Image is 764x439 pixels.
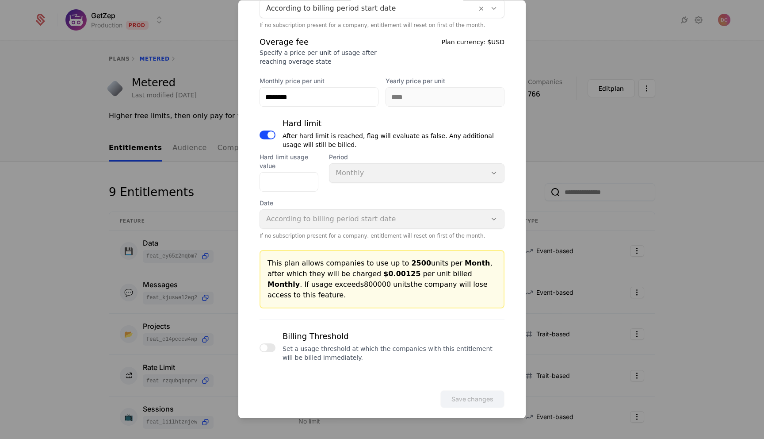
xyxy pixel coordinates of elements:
span: 2500 [411,259,431,267]
div: Plan currency: [442,36,504,66]
div: Set a usage threshold at which the companies with this entitlement will be billed immediately. [283,344,504,362]
span: $USD [487,39,504,46]
div: After hard limit is reached, flag will evaluate as false. Any additional usage will still be billed. [283,131,504,149]
span: Month [465,259,490,267]
div: Specify a price per unit of usage after reaching overage state [260,48,377,66]
span: Monthly [267,280,300,289]
label: Monthly price per unit [260,77,378,85]
div: If no subscription present for a company, entitlement will reset on first of the month. [260,232,504,239]
div: If no subscription present for a company, entitlement will reset on first of the month. [260,22,504,29]
span: $0.00125 [383,270,420,278]
button: Save changes [440,390,504,408]
span: Date [260,199,504,208]
div: Overage fee [260,36,377,48]
div: Billing Threshold [283,330,504,343]
span: Period [329,153,504,162]
label: Hard limit usage value [260,153,318,170]
div: Hard limit [283,117,504,130]
div: This plan allows companies to use up to units per , after which they will be charged per unit bil... [267,258,497,300]
label: Yearly price per unit [386,77,504,85]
